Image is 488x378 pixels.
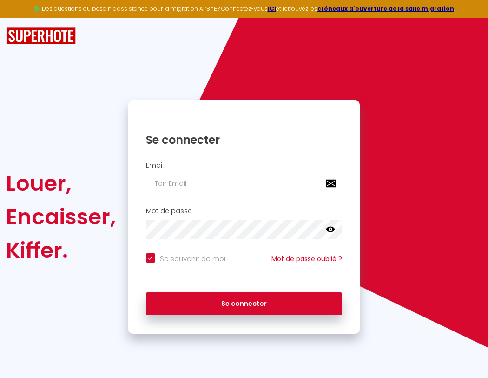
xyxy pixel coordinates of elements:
[146,292,343,316] button: Se connecter
[6,27,76,45] img: SuperHote logo
[146,162,343,169] h2: Email
[6,167,116,200] div: Louer,
[6,234,116,267] div: Kiffer.
[6,200,116,234] div: Encaisser,
[317,5,454,13] a: créneaux d'ouverture de la salle migration
[146,207,343,215] h2: Mot de passe
[268,5,276,13] a: ICI
[146,174,343,193] input: Ton Email
[271,254,342,263] a: Mot de passe oublié ?
[146,133,343,147] h1: Se connecter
